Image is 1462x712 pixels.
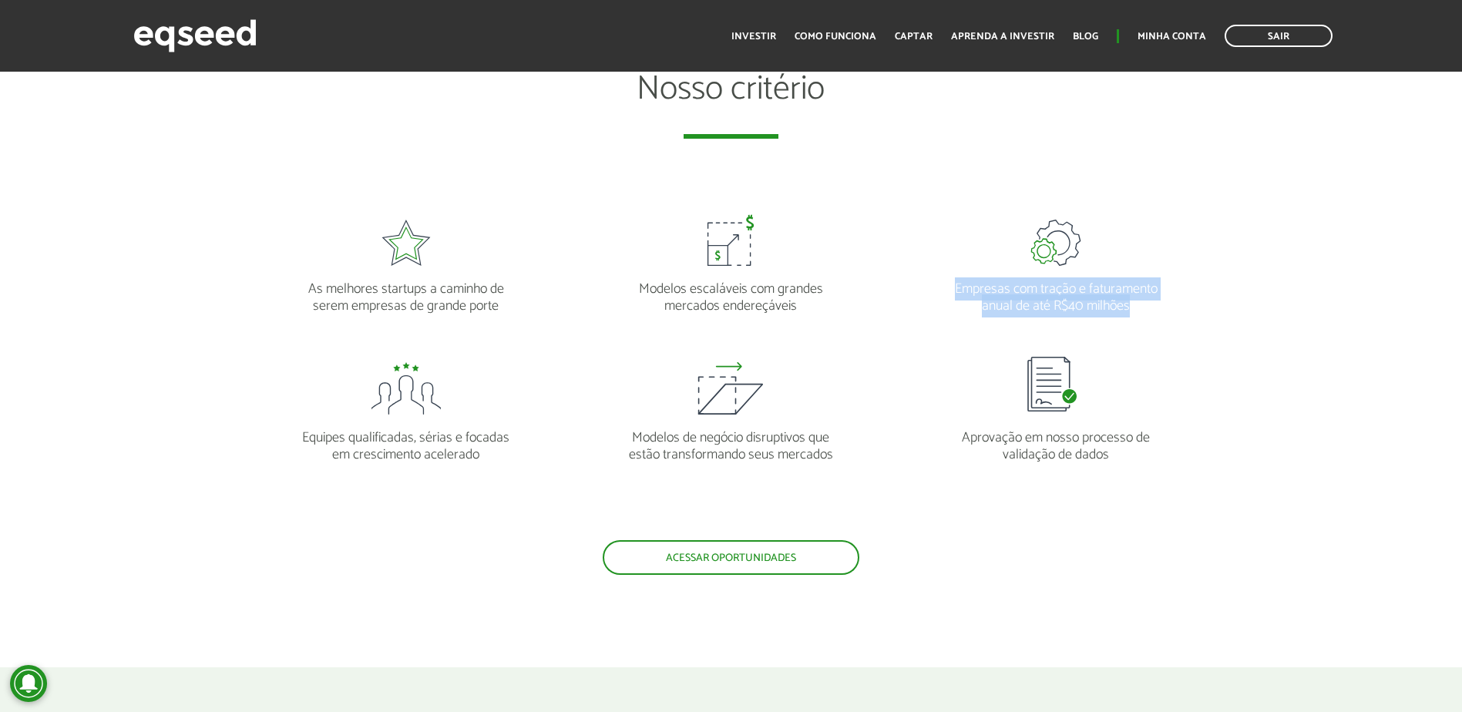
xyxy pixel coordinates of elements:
a: Minha conta [1138,32,1206,42]
a: Acessar oportunidades [603,540,859,575]
p: As melhores startups a caminho de serem empresas de grande porte [301,266,512,314]
p: Modelos escaláveis com grandes mercados endereçáveis [625,266,836,314]
img: EqSeed [133,15,257,56]
a: Sair [1225,25,1333,47]
a: Captar [895,32,933,42]
p: Aprovação em nosso processo de validação de dados [950,415,1161,463]
p: Modelos de negócio disruptivos que estão transformando seus mercados [625,415,836,463]
a: Blog [1073,32,1098,42]
a: Como funciona [795,32,876,42]
h2: Nosso critério [255,71,1207,139]
p: Empresas com tração e faturamento anual de até R$40 milhões [950,266,1161,314]
p: Equipes qualificadas, sérias e focadas em crescimento acelerado [301,415,512,463]
a: Investir [731,32,776,42]
a: Aprenda a investir [951,32,1054,42]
